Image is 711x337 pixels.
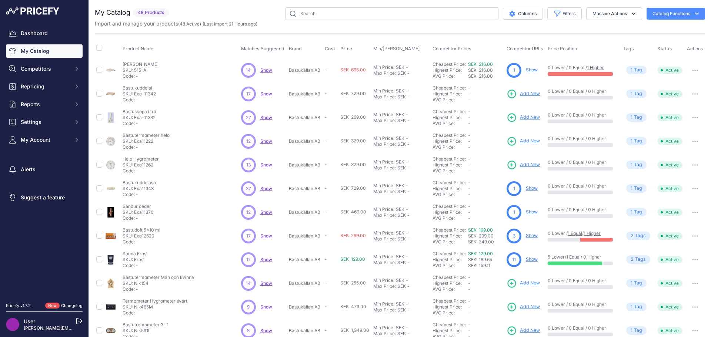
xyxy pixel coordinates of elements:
[21,83,69,90] span: Repricing
[123,156,159,162] p: Helo Hygrometer
[373,212,396,218] div: Max Price:
[203,21,257,27] span: (Last import 21 Hours ago)
[468,209,470,215] span: -
[626,90,647,98] span: Tag
[123,115,156,121] p: SKU: Exa-11382
[433,322,466,327] a: Cheapest Price:
[260,209,272,215] a: Show
[513,67,515,74] span: 1
[526,209,538,215] a: Show
[643,232,646,239] span: s
[631,185,632,192] span: 1
[406,189,410,195] div: -
[123,162,159,168] p: SKU: Exa11262
[406,118,410,124] div: -
[397,189,406,195] div: SEK
[520,114,540,121] span: Add New
[657,256,682,263] span: Active
[526,185,538,191] a: Show
[513,233,515,239] span: 3
[373,236,396,242] div: Max Price:
[548,207,615,213] p: 0 Lower / 0 Equal / 0 Higher
[373,206,394,212] div: Min Price:
[548,136,615,142] p: 0 Lower / 0 Equal / 0 Higher
[6,98,83,111] button: Reports
[123,186,156,192] p: SKU: Exa11343
[433,227,466,233] a: Cheapest Price:
[340,67,366,73] span: SEK 695.00
[631,90,632,97] span: 1
[396,230,404,236] div: SEK
[340,114,366,120] span: SEK 269.00
[468,73,504,79] div: SEK 216.00
[325,209,327,215] span: -
[404,64,408,70] div: -
[433,239,468,245] div: AVG Price:
[260,115,272,120] span: Show
[397,141,406,147] div: SEK
[468,91,470,97] span: -
[260,304,272,310] a: Show
[406,141,410,147] div: -
[520,90,540,97] span: Add New
[123,209,154,215] p: SKU: Exa11370
[433,85,466,91] a: Cheapest Price:
[548,65,615,71] p: 0 Lower / 0 Equal /
[246,138,251,145] span: 12
[433,109,466,114] a: Cheapest Price:
[587,65,604,70] a: 1 Higher
[433,138,468,144] div: Highest Price:
[507,160,540,170] a: Add New
[246,233,251,239] span: 17
[397,94,406,100] div: SEK
[260,280,272,286] span: Show
[123,251,148,257] p: Sauna Frost
[433,203,466,209] a: Cheapest Price:
[433,162,468,168] div: Highest Price:
[626,161,647,169] span: Tag
[468,115,470,120] span: -
[180,21,200,27] a: 48 Active
[468,203,470,209] span: -
[433,180,466,185] a: Cheapest Price:
[373,254,394,260] div: Min Price:
[433,144,468,150] div: AVG Price:
[178,21,201,27] span: ( )
[657,46,672,52] span: Status
[123,227,160,233] p: Bastudoft 5x10 ml
[6,27,83,294] nav: Sidebar
[468,239,504,245] div: SEK 249.00
[123,121,156,127] p: Code: -
[6,115,83,129] button: Settings
[325,185,327,191] span: -
[246,67,251,74] span: 14
[631,138,632,145] span: 1
[373,141,396,147] div: Max Price:
[289,46,302,51] span: Brand
[373,46,420,51] span: Min/[PERSON_NAME]
[289,233,322,239] p: Bastukällan AB
[123,203,154,209] p: Sandur ceder
[468,215,470,221] span: -
[657,90,682,98] span: Active
[631,114,632,121] span: 1
[340,256,365,262] span: SEK 129.00
[260,91,272,97] a: Show
[404,88,408,94] div: -
[520,303,540,310] span: Add New
[260,233,272,239] a: Show
[468,162,470,168] span: -
[260,138,272,144] span: Show
[433,209,468,215] div: Highest Price:
[123,97,156,103] p: Code: -
[657,46,674,52] button: Status
[340,209,366,215] span: SEK 469.00
[340,233,366,238] span: SEK 299.00
[21,118,69,126] span: Settings
[433,73,468,79] div: AVG Price:
[468,168,470,173] span: -
[396,88,404,94] div: SEK
[657,185,682,192] span: Active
